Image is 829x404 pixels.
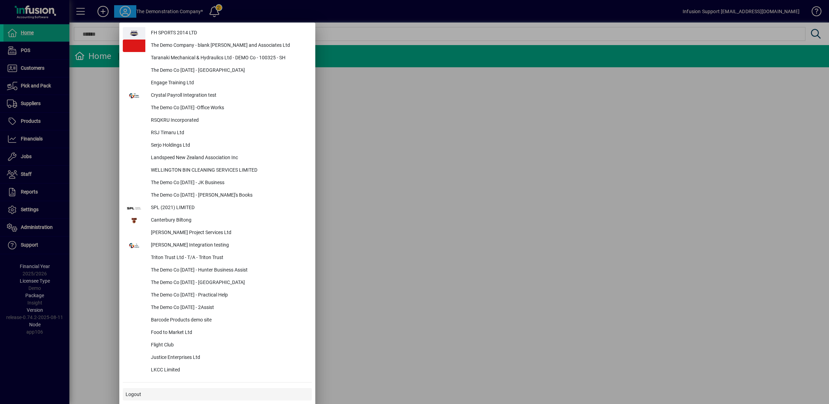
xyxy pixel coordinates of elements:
button: The Demo Co [DATE] - Practical Help [123,289,312,302]
button: Landspeed New Zealand Association Inc [123,152,312,164]
div: The Demo Co [DATE] - [GEOGRAPHIC_DATA] [145,277,312,289]
button: Triton Trust Ltd - T/A - Triton Trust [123,252,312,264]
div: The Demo Co [DATE] - 2Assist [145,302,312,314]
button: The Demo Co [DATE] - Hunter Business Assist [123,264,312,277]
button: The Demo Co [DATE] - 2Assist [123,302,312,314]
button: LKCC Limited [123,364,312,377]
button: Justice Enterprises Ltd [123,352,312,364]
div: SPL (2021) LIMITED [145,202,312,214]
div: RSQKRU Incorporated [145,114,312,127]
div: The Demo Co [DATE] - [PERSON_NAME]'s Books [145,189,312,202]
div: WELLINGTON BIN CLEANING SERVICES LIMITED [145,164,312,177]
button: SPL (2021) LIMITED [123,202,312,214]
button: RSJ Timaru Ltd [123,127,312,139]
button: Taranaki Mechanical & Hydraulics Ltd - DEMO Co - 100325 - SH [123,52,312,65]
div: FH SPORTS 2014 LTD [145,27,312,40]
div: RSJ Timaru Ltd [145,127,312,139]
div: Landspeed New Zealand Association Inc [145,152,312,164]
div: Engage Training Ltd [145,77,312,89]
button: [PERSON_NAME] Project Services Ltd [123,227,312,239]
div: The Demo Company - blank [PERSON_NAME] and Associates Ltd [145,40,312,52]
button: Barcode Products demo site [123,314,312,327]
div: Taranaki Mechanical & Hydraulics Ltd - DEMO Co - 100325 - SH [145,52,312,65]
button: The Demo Co [DATE] - [PERSON_NAME]'s Books [123,189,312,202]
div: Barcode Products demo site [145,314,312,327]
div: The Demo Co [DATE] - Hunter Business Assist [145,264,312,277]
div: Triton Trust Ltd - T/A - Triton Trust [145,252,312,264]
div: [PERSON_NAME] Project Services Ltd [145,227,312,239]
button: The Demo Co [DATE] - JK Business [123,177,312,189]
div: Food to Market Ltd [145,327,312,339]
button: Flight Club [123,339,312,352]
div: The Demo Co [DATE] -Office Works [145,102,312,114]
div: LKCC Limited [145,364,312,377]
div: Flight Club [145,339,312,352]
button: The Demo Co [DATE] - [GEOGRAPHIC_DATA] [123,277,312,289]
button: Canterbury Biltong [123,214,312,227]
button: RSQKRU Incorporated [123,114,312,127]
button: The Demo Co [DATE] -Office Works [123,102,312,114]
div: Justice Enterprises Ltd [145,352,312,364]
div: [PERSON_NAME] Integration testing [145,239,312,252]
button: Logout [123,388,312,401]
div: Serjo Holdings Ltd [145,139,312,152]
button: WELLINGTON BIN CLEANING SERVICES LIMITED [123,164,312,177]
div: The Demo Co [DATE] - Practical Help [145,289,312,302]
div: The Demo Co [DATE] - JK Business [145,177,312,189]
button: The Demo Company - blank [PERSON_NAME] and Associates Ltd [123,40,312,52]
div: Canterbury Biltong [145,214,312,227]
div: Crystal Payroll Integration test [145,89,312,102]
button: [PERSON_NAME] Integration testing [123,239,312,252]
button: Serjo Holdings Ltd [123,139,312,152]
button: The Demo Co [DATE] - [GEOGRAPHIC_DATA] [123,65,312,77]
div: The Demo Co [DATE] - [GEOGRAPHIC_DATA] [145,65,312,77]
button: Engage Training Ltd [123,77,312,89]
button: Food to Market Ltd [123,327,312,339]
button: Crystal Payroll Integration test [123,89,312,102]
button: FH SPORTS 2014 LTD [123,27,312,40]
span: Logout [126,391,141,398]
